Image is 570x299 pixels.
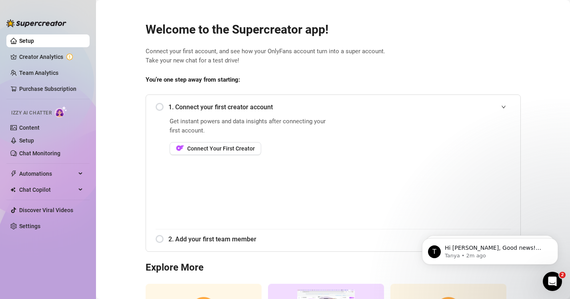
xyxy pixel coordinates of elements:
[170,142,261,155] button: OFConnect Your First Creator
[19,124,40,131] a: Content
[501,104,506,109] span: expanded
[10,187,16,193] img: Chat Copilot
[168,102,511,112] span: 1. Connect your first creator account
[559,272,566,278] span: 2
[19,70,58,76] a: Team Analytics
[410,221,570,277] iframe: Intercom notifications message
[10,171,17,177] span: thunderbolt
[6,19,66,27] img: logo-BBDzfeDw.svg
[146,47,521,66] span: Connect your first account, and see how your OnlyFans account turn into a super account. Take you...
[156,97,511,117] div: 1. Connect your first creator account
[170,117,331,136] span: Get instant powers and data insights after connecting your first account.
[156,229,511,249] div: 2. Add your first team member
[19,207,73,213] a: Discover Viral Videos
[19,223,40,229] a: Settings
[351,117,511,219] iframe: Add Creators
[146,261,521,274] h3: Explore More
[19,137,34,144] a: Setup
[146,22,521,37] h2: Welcome to the Supercreator app!
[543,272,562,291] iframe: Intercom live chat
[11,109,52,117] span: Izzy AI Chatter
[19,150,60,157] a: Chat Monitoring
[19,167,76,180] span: Automations
[19,82,83,95] a: Purchase Subscription
[19,50,83,63] a: Creator Analytics exclamation-circle
[187,145,255,152] span: Connect Your First Creator
[19,183,76,196] span: Chat Copilot
[170,142,331,155] a: OFConnect Your First Creator
[168,234,511,244] span: 2. Add your first team member
[176,144,184,152] img: OF
[55,106,67,118] img: AI Chatter
[146,76,240,83] strong: You’re one step away from starting:
[19,38,34,44] a: Setup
